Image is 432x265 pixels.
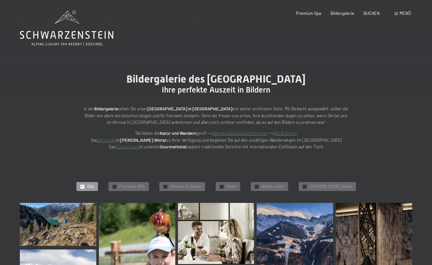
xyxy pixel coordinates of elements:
[275,131,297,136] a: Ski & Winter
[364,11,380,16] a: BUCHEN
[94,106,118,111] strong: Bildergalerie
[119,184,145,190] span: Premium SPA
[226,184,236,190] span: Hotel
[220,185,223,188] span: ✓
[309,184,352,190] span: [PERSON_NAME] Aktiv
[84,105,348,126] p: In der sehen Sie unser von seiner schönsten Seite. Mit Bedacht ausgewählt, sollen die Bilder von ...
[261,184,284,190] span: Winter Aktiv
[20,203,96,246] img: Bildergalerie
[162,85,270,95] span: Ihre perfekte Auszeit in Bildern
[303,185,306,188] span: ✓
[170,184,201,190] span: Zimmer & Suiten
[115,144,139,149] a: Küchenteam
[213,131,268,136] a: Wandern&AktivitätenSommer
[160,144,186,149] strong: Gourmethotel
[330,11,354,16] a: Bildergalerie
[148,106,232,111] strong: [GEOGRAPHIC_DATA] in [GEOGRAPHIC_DATA]
[126,73,306,85] span: Bildergalerie des [GEOGRAPHIC_DATA]
[120,137,167,143] strong: [PERSON_NAME] Winter
[81,185,83,188] span: ✓
[255,185,258,188] span: ✓
[160,131,196,136] strong: Natur und Wandern
[87,184,94,190] span: Alle
[296,11,321,16] a: Premium Spa
[113,185,115,188] span: ✓
[400,11,411,16] span: Menü
[84,130,348,150] p: Sie lieben die gern? --> ---> Das ist zu Ihrer Verfügung und begleitet Sie auf den unzähligen Wan...
[164,185,166,188] span: ✓
[97,137,116,143] a: Aktivteam
[178,203,254,264] img: Bildergalerie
